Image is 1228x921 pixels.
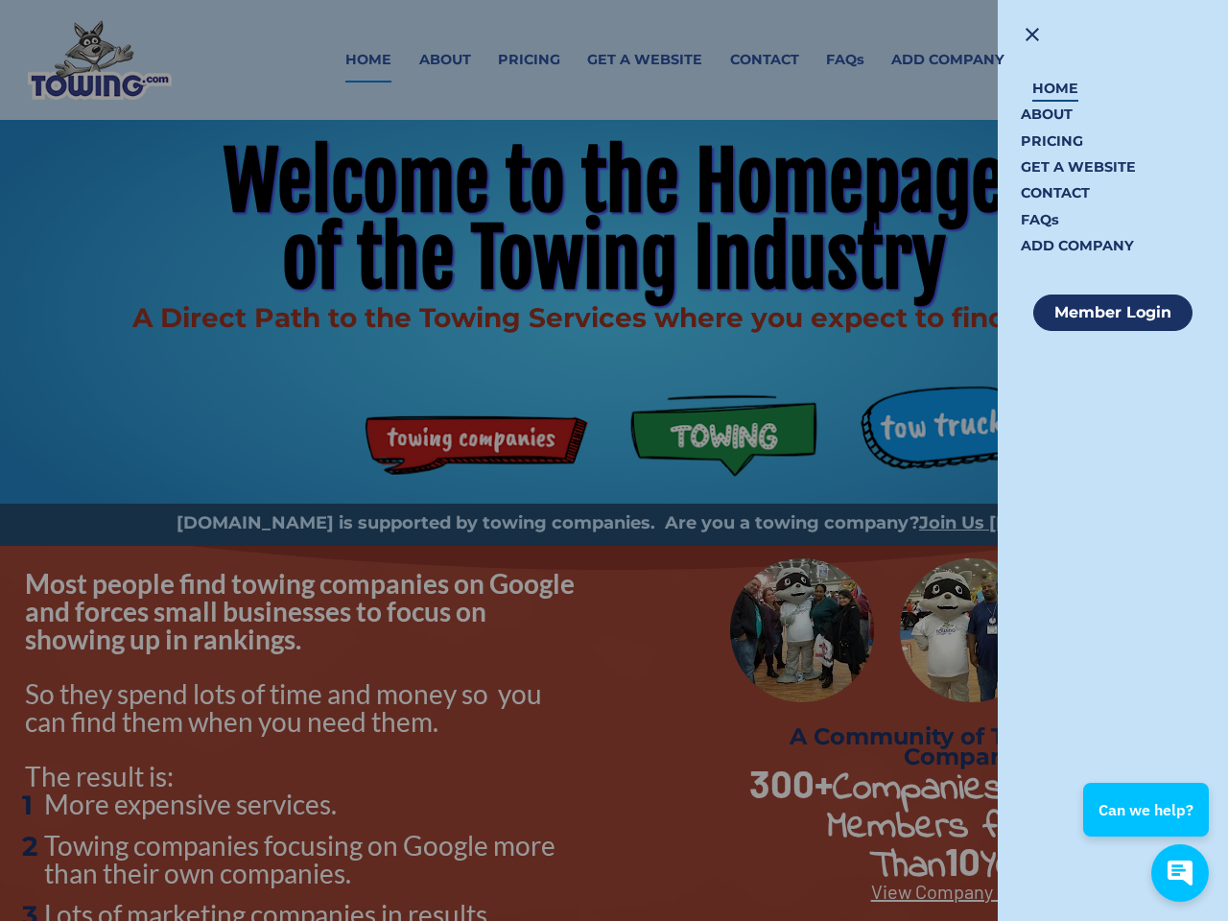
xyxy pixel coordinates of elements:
a: ADD COMPANY [1021,233,1134,259]
a: CONTACT [730,37,799,83]
a: GET A WEBSITE [587,37,702,83]
a: HOME [345,37,391,83]
a: FAQs [1021,207,1059,233]
a: ABOUT [419,37,471,83]
a: ABOUT [1021,102,1073,128]
a: CONTACT [1021,180,1090,206]
a: FAQs [826,37,864,83]
a: ADD COMPANY [891,37,1004,83]
a: Member Login [1033,295,1193,331]
a: PRICING [498,37,560,83]
a: PRICING [1021,129,1083,154]
a: HOME [1032,76,1078,102]
a: GET A WEBSITE [1021,154,1136,180]
iframe: Conversations [1069,730,1228,921]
